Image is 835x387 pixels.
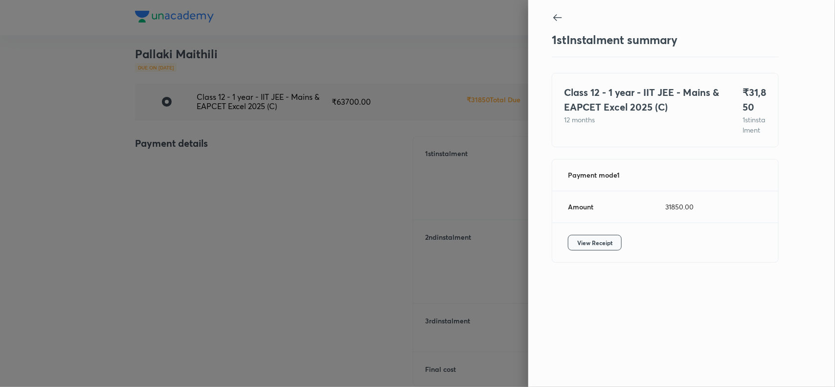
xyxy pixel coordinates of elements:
p: 1 st instalment [743,114,767,135]
span: View Receipt [577,238,612,248]
button: View Receipt [568,235,622,250]
h4: ₹ 31,850 [743,85,767,114]
div: Amount [568,203,665,211]
h3: 1 st Instalment summary [552,33,677,47]
div: Payment mode 1 [568,171,665,179]
div: 31850.00 [665,203,763,211]
p: 12 months [564,114,719,125]
h4: Class 12 - 1 year - IIT JEE - Mains & EAPCET Excel 2025 (C) [564,85,719,114]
